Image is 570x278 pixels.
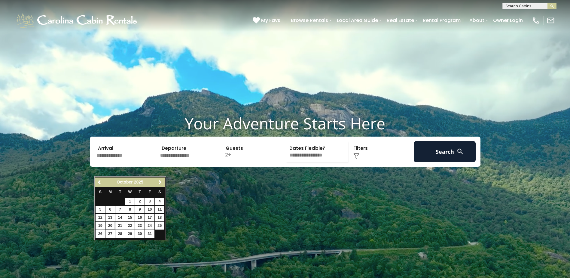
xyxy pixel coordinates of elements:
[384,15,417,26] a: Real Estate
[108,190,112,194] span: Monday
[145,222,154,230] a: 24
[158,190,161,194] span: Saturday
[134,180,143,184] span: 2025
[334,15,381,26] a: Local Area Guide
[125,214,135,221] a: 15
[96,214,105,221] a: 12
[155,198,164,205] a: 4
[119,190,121,194] span: Tuesday
[115,222,125,230] a: 21
[261,17,280,24] span: My Favs
[15,11,140,29] img: White-1-1-2.png
[145,198,154,205] a: 3
[105,222,115,230] a: 20
[155,206,164,213] a: 11
[115,206,125,213] a: 7
[139,190,141,194] span: Thursday
[253,17,282,24] a: My Favs
[96,230,105,238] a: 26
[456,148,464,155] img: search-regular-white.png
[125,198,135,205] a: 1
[97,180,102,185] span: Previous
[105,206,115,213] a: 6
[96,222,105,230] a: 19
[490,15,526,26] a: Owner Login
[96,178,103,186] a: Previous
[115,230,125,238] a: 28
[125,230,135,238] a: 29
[117,180,133,184] span: October
[99,190,102,194] span: Sunday
[125,222,135,230] a: 22
[466,15,487,26] a: About
[145,214,154,221] a: 17
[135,206,145,213] a: 9
[155,222,164,230] a: 25
[128,190,132,194] span: Wednesday
[105,230,115,238] a: 27
[135,214,145,221] a: 16
[222,141,284,162] p: 2+
[532,16,540,25] img: phone-regular-white.png
[115,214,125,221] a: 14
[5,114,565,133] h1: Your Adventure Starts Here
[145,230,154,238] a: 31
[145,206,154,213] a: 10
[547,16,555,25] img: mail-regular-white.png
[155,214,164,221] a: 18
[125,206,135,213] a: 8
[135,230,145,238] a: 30
[414,141,476,162] button: Search
[158,180,163,185] span: Next
[157,178,164,186] a: Next
[135,198,145,205] a: 2
[148,190,151,194] span: Friday
[420,15,464,26] a: Rental Program
[353,153,359,159] img: filter--v1.png
[96,206,105,213] a: 5
[105,214,115,221] a: 13
[288,15,331,26] a: Browse Rentals
[135,222,145,230] a: 23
